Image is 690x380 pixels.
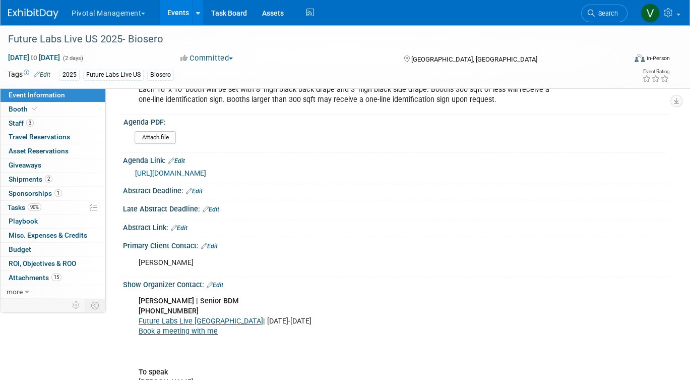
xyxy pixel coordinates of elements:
b: o speak [143,368,168,376]
span: Search [595,10,618,17]
a: Future Labs Live [GEOGRAPHIC_DATA] [139,317,263,325]
b: T [139,368,143,376]
span: Booth [9,105,39,113]
a: Edit [34,71,50,78]
span: Shipments [9,175,52,183]
a: Edit [186,188,203,195]
a: Asset Reservations [1,144,105,158]
a: Edit [171,225,187,232]
span: more [7,288,23,296]
div: Agenda Link: [123,153,670,166]
a: Edit [201,243,218,250]
img: ExhibitDay [8,9,58,19]
a: Booth [1,102,105,116]
span: [DATE] [DATE] [8,53,60,62]
div: Future Labs Live US [83,70,144,80]
span: [GEOGRAPHIC_DATA], [GEOGRAPHIC_DATA] [411,56,537,63]
a: Giveaways [1,158,105,172]
a: [URL][DOMAIN_NAME] [135,169,206,177]
div: 2025 [59,70,80,80]
td: Personalize Event Tab Strip [68,299,85,312]
a: Attachments15 [1,271,105,285]
a: Staff3 [1,117,105,130]
div: Each 10' x 10' booth will be set with 8' high black back drape and 3' high black side drape. Boot... [132,80,563,110]
a: Sponsorships1 [1,187,105,200]
span: Playbook [9,217,38,225]
span: Budget [9,245,31,253]
span: ROI, Objectives & ROO [9,259,76,267]
td: Toggle Event Tabs [85,299,106,312]
i: Booth reservation complete [32,106,37,112]
a: Edit [207,282,223,289]
button: Committed [177,53,237,64]
a: Book a meeting with me [139,327,218,336]
div: Future Labs Live US 2025- Biosero [5,30,613,48]
div: In-Person [646,55,670,62]
span: Sponsorships [9,189,62,197]
span: to [29,53,39,62]
span: 2 [45,175,52,183]
div: [PERSON_NAME] [132,253,563,273]
a: Event Information [1,88,105,102]
span: Staff [9,119,34,127]
a: Tasks90% [1,201,105,214]
div: Primary Client Contact: [123,238,670,251]
div: Late Abstract Deadline: [123,201,670,214]
span: Misc. Expenses & Credits [9,231,87,239]
div: Event Format [572,52,670,68]
span: Asset Reservations [9,147,69,155]
div: Agenda PDF: [123,115,665,127]
a: Shipments2 [1,173,105,186]
a: Edit [168,157,185,165]
span: (2 days) [62,55,83,62]
div: Event Rating [642,69,669,74]
a: Travel Reservations [1,130,105,144]
b: [PERSON_NAME] | Senior BDM [139,297,239,305]
span: 1 [54,189,62,197]
div: Biosero [147,70,174,80]
span: 15 [51,274,61,281]
span: 3 [26,119,34,127]
span: Tasks [8,203,41,211]
span: Event Information [9,91,65,99]
span: Giveaways [9,161,41,169]
span: Attachments [9,274,61,282]
a: ROI, Objectives & ROO [1,257,105,270]
span: Travel Reservations [9,133,70,141]
a: more [1,285,105,299]
img: Format-Inperson.png [635,54,645,62]
a: Budget [1,243,105,256]
img: Valerie Weld [641,4,660,23]
a: Search [581,5,628,22]
div: Abstract Deadline: [123,183,670,196]
a: Playbook [1,214,105,228]
div: Abstract Link: [123,220,670,233]
span: 90% [28,203,41,211]
td: Tags [8,69,50,81]
a: Edit [203,206,219,213]
a: Misc. Expenses & Credits [1,229,105,242]
b: [PHONE_NUMBER] [139,307,199,315]
div: Show Organizer Contact: [123,277,670,290]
